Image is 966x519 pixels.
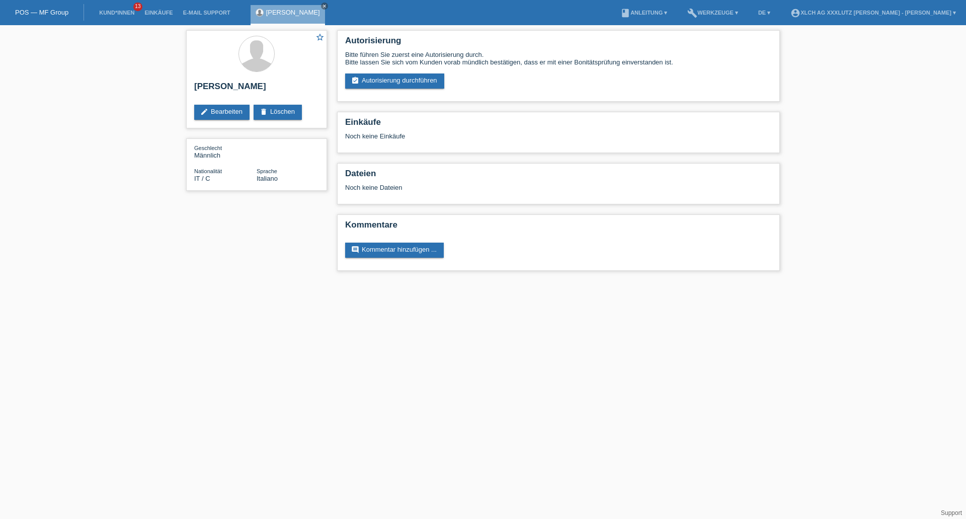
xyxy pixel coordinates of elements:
[345,117,772,132] h2: Einkäufe
[257,175,278,182] span: Italiano
[194,168,222,174] span: Nationalität
[753,10,775,16] a: DE ▾
[620,8,630,18] i: book
[194,175,210,182] span: Italien / C / 01.10.2014
[345,184,653,191] div: Noch keine Dateien
[345,243,444,258] a: commentKommentar hinzufügen ...
[15,9,68,16] a: POS — MF Group
[351,246,359,254] i: comment
[200,108,208,116] i: edit
[315,33,325,43] a: star_border
[345,132,772,147] div: Noch keine Einkäufe
[351,77,359,85] i: assignment_turned_in
[194,82,319,97] h2: [PERSON_NAME]
[790,8,800,18] i: account_circle
[194,145,222,151] span: Geschlecht
[941,509,962,516] a: Support
[194,144,257,159] div: Männlich
[345,169,772,184] h2: Dateien
[315,33,325,42] i: star_border
[322,4,327,9] i: close
[178,10,235,16] a: E-Mail Support
[687,8,697,18] i: build
[139,10,178,16] a: Einkäufe
[345,220,772,235] h2: Kommentare
[266,9,320,16] a: [PERSON_NAME]
[345,36,772,51] h2: Autorisierung
[785,10,961,16] a: account_circleXLCH AG XXXLutz [PERSON_NAME] - [PERSON_NAME] ▾
[345,51,772,66] div: Bitte führen Sie zuerst eine Autorisierung durch. Bitte lassen Sie sich vom Kunden vorab mündlich...
[321,3,328,10] a: close
[345,73,444,89] a: assignment_turned_inAutorisierung durchführen
[133,3,142,11] span: 13
[682,10,743,16] a: buildWerkzeuge ▾
[260,108,268,116] i: delete
[254,105,302,120] a: deleteLöschen
[94,10,139,16] a: Kund*innen
[257,168,277,174] span: Sprache
[194,105,250,120] a: editBearbeiten
[615,10,672,16] a: bookAnleitung ▾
